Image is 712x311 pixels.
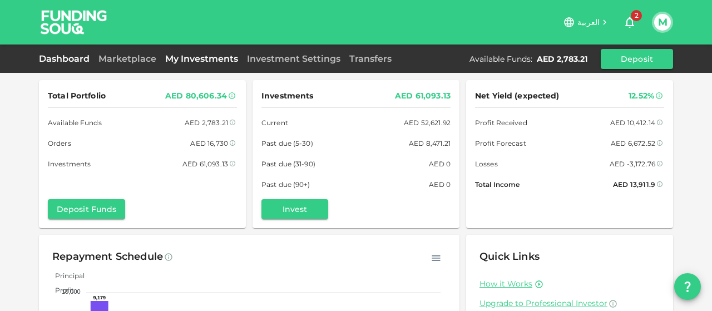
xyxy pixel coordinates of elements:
div: Repayment Schedule [52,248,163,266]
a: How it Works [479,279,532,289]
span: Losses [475,158,498,170]
span: Profit Forecast [475,137,526,149]
div: AED 13,911.9 [613,179,655,190]
span: Total Income [475,179,520,190]
div: AED 0 [429,179,451,190]
span: Investments [48,158,91,170]
div: AED 61,093.13 [395,89,451,103]
span: Profit Received [475,117,527,129]
span: Principal [47,271,85,280]
span: 2 [631,10,642,21]
span: Orders [48,137,71,149]
div: AED 10,412.14 [610,117,655,129]
div: AED 80,606.34 [165,89,227,103]
span: Current [261,117,288,129]
div: AED -3,172.76 [610,158,655,170]
div: AED 2,783.21 [185,117,228,129]
span: Net Yield (expected) [475,89,560,103]
a: My Investments [161,53,243,64]
div: AED 52,621.92 [404,117,451,129]
span: Past due (31-90) [261,158,315,170]
span: Available Funds [48,117,102,129]
tspan: 10,000 [62,288,81,295]
div: AED 2,783.21 [537,53,587,65]
span: Profit [47,286,74,294]
a: Marketplace [94,53,161,64]
a: Transfers [345,53,396,64]
button: 2 [619,11,641,33]
div: AED 8,471.21 [409,137,451,149]
button: Deposit [601,49,673,69]
span: Past due (90+) [261,179,310,190]
button: Deposit Funds [48,199,125,219]
button: question [674,273,701,300]
div: AED 61,093.13 [182,158,228,170]
span: العربية [577,17,600,27]
span: Investments [261,89,313,103]
div: Available Funds : [469,53,532,65]
span: Quick Links [479,250,540,263]
span: Upgrade to Professional Investor [479,298,607,308]
a: Investment Settings [243,53,345,64]
div: AED 16,730 [190,137,228,149]
div: 12.52% [629,89,654,103]
div: AED 6,672.52 [611,137,655,149]
span: Past due (5-30) [261,137,313,149]
button: M [654,14,671,31]
a: Dashboard [39,53,94,64]
a: Upgrade to Professional Investor [479,298,660,309]
button: Invest [261,199,328,219]
span: Total Portfolio [48,89,106,103]
div: AED 0 [429,158,451,170]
